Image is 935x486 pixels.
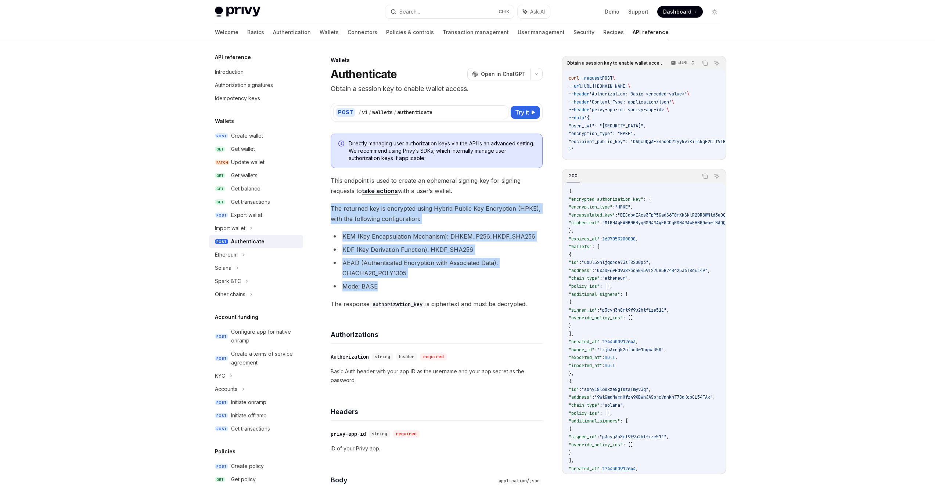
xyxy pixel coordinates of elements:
[370,300,425,308] code: authorization_key
[215,385,237,393] div: Accounts
[569,323,571,329] span: }
[600,275,602,281] span: :
[209,396,303,409] a: POSTInitiate onramp
[511,106,540,119] button: Try it
[215,290,245,299] div: Other chains
[215,160,230,165] span: PATCH
[569,220,600,226] span: "ciphertext"
[348,23,377,41] a: Connectors
[209,182,303,195] a: GETGet balance
[623,315,633,321] span: : []
[630,204,633,210] span: ,
[393,109,396,116] div: /
[569,307,597,313] span: "signer_id"
[600,434,666,440] span: "p3cyj3n8mt9f9u2htfize511"
[569,212,615,218] span: "encapsulated_key"
[594,268,708,273] span: "0x3DE69Fd93873d40459f27Ce5B74B42536f8d6149"
[620,291,628,297] span: : [
[602,402,623,408] span: "solana"
[602,75,612,81] span: POST
[215,224,245,233] div: Import wallet
[700,58,710,68] button: Copy the contents from the code block
[612,204,615,210] span: :
[633,23,669,41] a: API reference
[443,23,509,41] a: Transaction management
[667,57,698,69] button: cURL
[358,109,361,116] div: /
[569,244,592,250] span: "wallets"
[569,236,600,242] span: "expires_at"
[600,402,602,408] span: :
[643,196,651,202] span: : {
[605,8,619,15] a: Demo
[569,355,602,360] span: "exported_at"
[569,196,643,202] span: "encrypted_authorization_key"
[569,204,612,210] span: "encryption_type"
[368,109,371,116] div: /
[569,139,818,145] span: "recipient_public_key": "DAQcDQgAEx4aoeD72yykviK+fckqE2CItVIGn1rCnvCXZ1HgpOcMEMialRmTrqIK4oZlYd1"
[215,23,238,41] a: Welcome
[215,413,228,418] span: POST
[666,107,669,113] span: \
[518,23,565,41] a: User management
[231,197,270,206] div: Get transactions
[663,8,691,15] span: Dashboard
[209,92,303,105] a: Idempotency keys
[385,5,514,18] button: Search...CtrlK
[231,327,299,345] div: Configure app for native onramp
[215,477,225,482] span: GET
[569,339,600,345] span: "created_at"
[602,355,605,360] span: :
[215,53,251,62] h5: API reference
[605,355,615,360] span: null
[338,141,346,148] svg: Info
[215,173,225,178] span: GET
[567,60,664,66] span: Obtain a session key to enable wallet access.
[247,23,264,41] a: Basics
[569,315,623,321] span: "override_policy_ids"
[567,171,580,180] div: 200
[231,462,264,471] div: Create policy
[209,347,303,369] a: POSTCreate a terms of service agreement
[215,371,225,380] div: KYC
[569,363,602,369] span: "imported_at"
[569,299,571,305] span: {
[515,108,529,117] span: Try it
[209,79,303,92] a: Authorization signatures
[592,268,594,273] span: :
[602,275,628,281] span: "ethereum"
[582,387,648,392] span: "sb4y18l68xze8gfszafmyv3q"
[215,447,235,456] h5: Policies
[612,75,615,81] span: \
[592,244,600,250] span: : [
[399,7,420,16] div: Search...
[569,347,594,353] span: "owner_id"
[569,410,600,416] span: "policy_ids"
[636,339,638,345] span: ,
[386,23,434,41] a: Policies & controls
[602,236,636,242] span: 1697059200000
[215,464,228,469] span: POST
[605,363,615,369] span: null
[569,99,589,105] span: --header
[569,283,600,289] span: "policy_ids"
[569,268,592,273] span: "address"
[712,58,722,68] button: Ask AI
[569,260,579,265] span: "id"
[618,212,849,218] span: "BECqbgIAcs3TpP5GadS6F8mXkSktR2DR8WNtd3e0Qcy7PpoRHEygpzjFWttntS+SEM3VSr4Thewh18ZP9chseLE="
[623,442,633,448] span: : []
[209,235,303,248] a: POSTAuthenticate
[569,418,620,424] span: "additional_signers"
[397,109,432,116] div: authenticate
[518,5,550,18] button: Ask AI
[620,418,628,424] span: : [
[331,444,543,453] p: ID of your Privy app.
[582,260,648,265] span: "ubul5xhljqorce73sf82u0p3"
[399,354,414,360] span: header
[687,91,690,97] span: \
[603,23,624,41] a: Recipes
[331,367,543,385] p: Basic Auth header with your app ID as the username and your app secret as the password.
[569,426,571,432] span: {
[569,75,579,81] span: curl
[569,442,623,448] span: "override_policy_ids"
